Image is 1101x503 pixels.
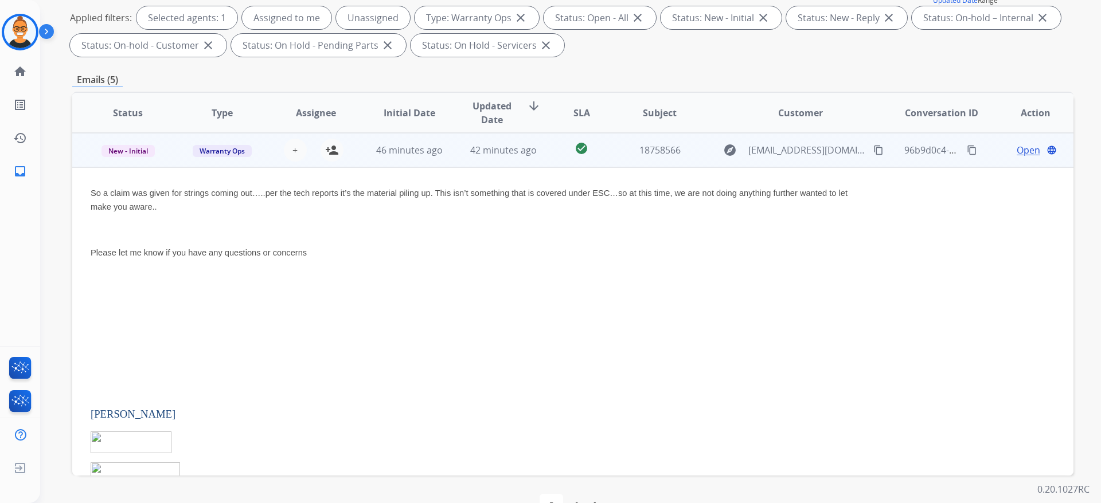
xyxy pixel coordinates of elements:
div: Status: Open - All [544,6,656,29]
img: image001.jpg@01DC384D.146FC9E0 [91,431,171,453]
div: Status: On-hold - Customer [70,34,227,57]
div: Type: Warranty Ops [415,6,539,29]
span: Assignee [296,106,336,120]
span: [EMAIL_ADDRESS][DOMAIN_NAME] [748,143,866,157]
p: 0.20.1027RC [1037,482,1090,496]
mat-icon: list_alt [13,98,27,112]
span: So a claim was given for strings coming out…..per the tech reports it’s the material piling up. T... [91,188,848,211]
mat-icon: close [381,38,395,52]
div: Status: On Hold - Pending Parts [231,34,406,57]
div: Status: On-hold – Internal [912,6,1061,29]
img: avatar [4,16,36,48]
span: Warranty Ops [193,145,252,157]
span: New - Initial [101,145,155,157]
span: Conversation ID [905,106,978,120]
span: Subject [643,106,677,120]
mat-icon: person_add [325,143,339,157]
mat-icon: explore [723,143,737,157]
mat-icon: content_copy [873,145,884,155]
span: 96b9d0c4-bf82-47c1-9267-b2289aa74f8a [904,144,1077,156]
span: Type [212,106,233,120]
span: Status [113,106,143,120]
mat-icon: close [756,11,770,25]
mat-icon: content_copy [967,145,977,155]
span: 18758566 [639,144,681,156]
mat-icon: close [882,11,896,25]
div: Status: On Hold - Servicers [411,34,564,57]
div: Selected agents: 1 [136,6,237,29]
span: Updated Date [466,99,518,127]
mat-icon: close [514,11,528,25]
div: Unassigned [336,6,410,29]
span: + [292,143,298,157]
span: 46 minutes ago [376,144,443,156]
p: Applied filters: [70,11,132,25]
span: [PERSON_NAME] [91,408,175,420]
mat-icon: close [539,38,553,52]
mat-icon: language [1047,145,1057,155]
mat-icon: arrow_downward [527,99,541,113]
span: 42 minutes ago [470,144,537,156]
div: Assigned to me [242,6,331,29]
div: Status: New - Reply [786,6,907,29]
mat-icon: inbox [13,164,27,178]
th: Action [979,93,1073,133]
mat-icon: history [13,131,27,145]
mat-icon: close [1036,11,1049,25]
mat-icon: home [13,65,27,78]
div: Status: New - Initial [661,6,782,29]
span: Open [1017,143,1040,157]
button: + [284,139,307,162]
p: Emails (5) [72,73,123,87]
span: Initial Date [384,106,435,120]
span: Customer [778,106,823,120]
span: Please let me know if you have any questions or concerns [91,248,307,257]
mat-icon: check_circle [575,142,588,155]
mat-icon: close [201,38,215,52]
mat-icon: close [631,11,645,25]
span: SLA [573,106,590,120]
